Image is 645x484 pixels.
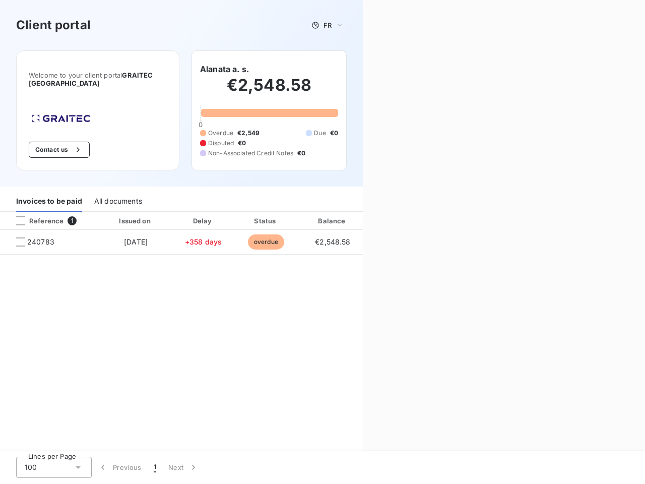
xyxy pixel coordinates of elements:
span: [DATE] [124,237,148,246]
button: 1 [148,457,162,478]
span: €0 [330,129,338,138]
h3: Client portal [16,16,91,34]
span: Due [314,129,326,138]
button: Next [162,457,205,478]
span: 1 [154,462,156,472]
span: +358 days [185,237,222,246]
div: All documents [94,191,142,212]
span: 240783 [27,237,54,247]
div: Reference [8,216,63,225]
span: €2,549 [237,129,260,138]
span: 1 [68,216,77,225]
div: Status [236,216,296,226]
div: Balance [300,216,365,226]
span: 100 [25,462,37,472]
div: Invoices to be paid [16,191,82,212]
span: €0 [297,149,305,158]
button: Contact us [29,142,90,158]
img: Company logo [29,111,93,126]
div: Delay [175,216,232,226]
span: Welcome to your client portal [29,71,167,87]
span: Disputed [208,139,234,148]
span: Non-Associated Credit Notes [208,149,293,158]
span: Overdue [208,129,233,138]
span: €2,548.58 [315,237,350,246]
span: FR [324,21,332,29]
span: GRAITEC [GEOGRAPHIC_DATA] [29,71,153,87]
span: overdue [248,234,284,250]
span: 0 [199,120,203,129]
h6: Alanata a. s. [200,63,249,75]
span: €0 [238,139,246,148]
button: Previous [92,457,148,478]
h2: €2,548.58 [200,75,338,105]
div: Issued on [101,216,170,226]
